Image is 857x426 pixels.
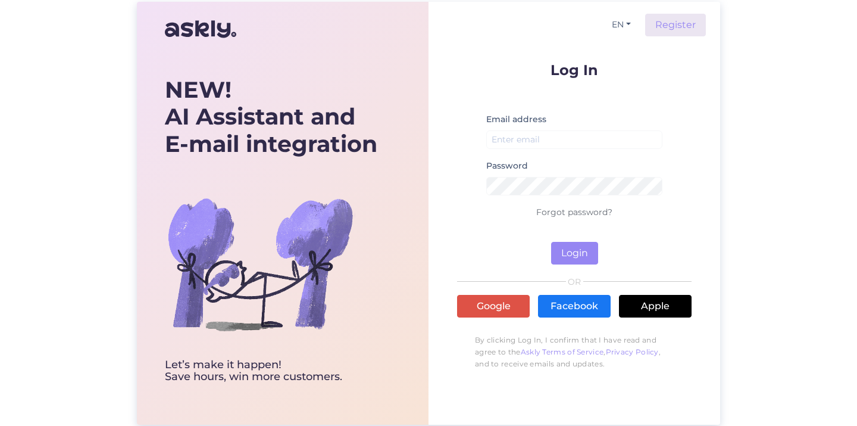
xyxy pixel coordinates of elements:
[165,76,377,158] div: AI Assistant and E-mail integration
[486,130,662,149] input: Enter email
[486,113,546,126] label: Email address
[619,295,692,318] a: Apple
[606,347,659,356] a: Privacy Policy
[486,160,528,172] label: Password
[566,278,583,286] span: OR
[457,295,530,318] a: Google
[538,295,611,318] a: Facebook
[551,242,598,265] button: Login
[521,347,604,356] a: Askly Terms of Service
[165,15,236,43] img: Askly
[607,16,636,33] button: EN
[457,328,692,376] p: By clicking Log In, I confirm that I have read and agree to the , , and to receive emails and upd...
[165,169,355,359] img: bg-askly
[165,359,377,383] div: Let’s make it happen! Save hours, win more customers.
[165,76,232,104] b: NEW!
[457,63,692,77] p: Log In
[645,14,706,36] a: Register
[536,207,612,217] a: Forgot password?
